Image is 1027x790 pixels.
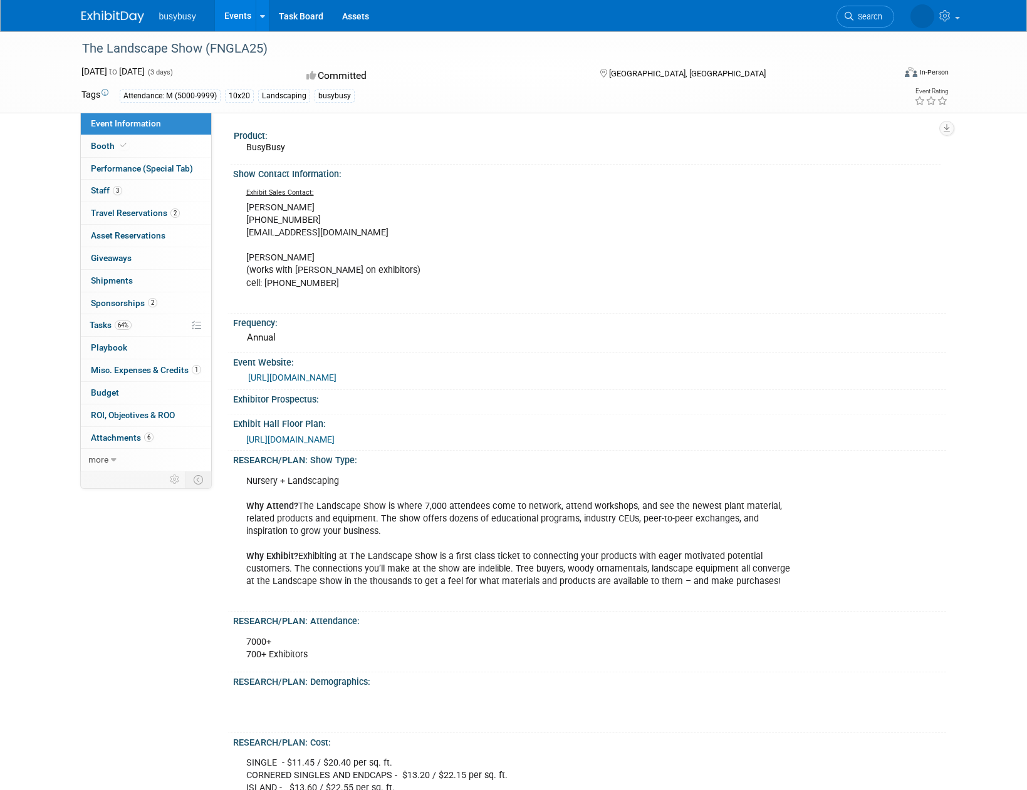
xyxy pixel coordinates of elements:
div: RESEARCH/PLAN: Attendance: [233,612,946,627]
div: [PERSON_NAME] [PHONE_NUMBER] [EMAIL_ADDRESS][DOMAIN_NAME] [PERSON_NAME] (works with [PERSON_NAME]... [237,183,807,309]
div: Product: [234,126,941,142]
span: 3 [113,186,122,195]
a: more [81,449,211,471]
div: RESEARCH/PLAN: Show Type: [233,451,946,466]
span: Tasks [90,320,132,330]
span: 1 [192,365,201,374]
a: Shipments [81,270,211,292]
div: Event Rating [914,88,948,95]
div: Event Website: [233,353,946,369]
a: [URL][DOMAIN_NAME] [248,372,336,382]
span: 2 [148,298,157,307]
a: Performance (Special Tab) [81,158,211,180]
div: 10x20 [225,90,254,103]
td: Toggle Event Tabs [185,471,211,488]
img: Format-Inperson.png [905,67,917,77]
div: Exhibit Hall Floor Plan: [233,414,946,430]
td: Personalize Event Tab Strip [164,471,186,488]
span: busybusy [159,11,196,21]
div: Exhibitor Prospectus: [233,390,946,406]
span: 6 [144,433,154,442]
a: Asset Reservations [81,225,211,247]
span: 64% [115,321,132,330]
span: Budget [91,387,119,398]
a: Giveaways [81,247,211,269]
div: In-Person [919,68,949,77]
a: Attachments6 [81,427,211,449]
td: Tags [81,88,108,103]
a: Tasks64% [81,314,211,336]
span: Search [853,12,882,21]
span: BusyBusy [246,142,285,152]
a: Budget [81,382,211,404]
div: The Landscape Show (FNGLA25) [78,38,875,60]
img: ExhibitDay [81,11,144,23]
a: Misc. Expenses & Credits1 [81,359,211,381]
div: Committed [303,65,580,87]
a: ROI, Objectives & ROO [81,404,211,426]
span: to [107,66,119,76]
span: Asset Reservations [91,230,165,240]
span: Misc. Expenses & Credits [91,365,201,375]
div: Landscaping [258,90,310,103]
span: Travel Reservations [91,208,180,218]
div: Nursery + Landscaping The Landscape Show is where 7,000 attendees come to network, attend worksho... [237,469,807,607]
span: (3 days) [147,68,173,76]
span: [GEOGRAPHIC_DATA], [GEOGRAPHIC_DATA] [609,69,766,78]
a: [URL][DOMAIN_NAME] [246,434,335,444]
a: Event Information [81,113,211,135]
div: Event Format [820,65,949,84]
span: Playbook [91,342,127,352]
span: more [88,454,108,464]
span: [DATE] [DATE] [81,66,145,76]
a: Booth [81,135,211,157]
a: Sponsorships2 [81,292,211,314]
span: Attachments [91,433,154,443]
span: Event Information [91,118,161,128]
span: Staff [91,185,122,195]
span: 2 [170,208,180,218]
a: Playbook [81,337,211,359]
a: Search [837,6,894,28]
div: Show Contact Information: [233,165,946,180]
a: Staff3 [81,180,211,202]
span: Giveaways [91,253,132,263]
div: RESEARCH/PLAN: Demographics: [233,672,946,688]
div: RESEARCH/PLAN: Cost: [233,733,946,749]
div: 7000+ 700+ Exhibitors [237,630,807,667]
span: Performance (Special Tab) [91,163,193,173]
span: Shipments [91,275,133,285]
a: Travel Reservations2 [81,202,211,224]
div: busybusy [315,90,355,103]
div: Attendance: M (5000-9999) [120,90,221,103]
b: Why Attend? [246,501,298,511]
div: Frequency: [233,314,946,329]
u: Exhibit Sales Contact: [246,188,314,197]
b: Why Exhibit? [246,551,298,562]
img: Chasen Truman [910,4,934,28]
i: Booth reservation complete [120,142,127,149]
span: Booth [91,141,129,151]
div: Annual [242,328,937,347]
span: ROI, Objectives & ROO [91,410,175,420]
span: Sponsorships [91,298,157,308]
